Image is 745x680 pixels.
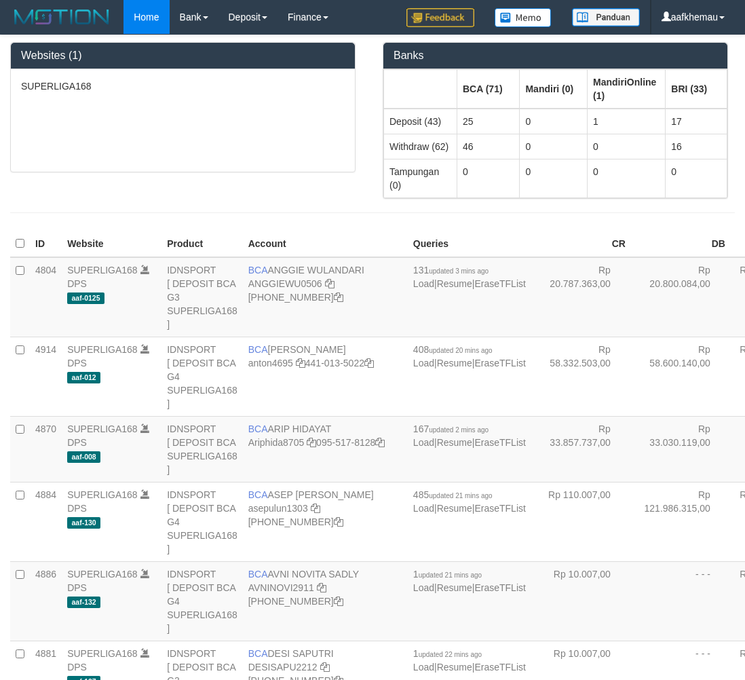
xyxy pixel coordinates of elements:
[248,423,268,434] span: BCA
[243,257,408,337] td: ANGGIE WULANDARI [PHONE_NUMBER]
[384,159,457,197] td: Tampungan (0)
[243,337,408,416] td: [PERSON_NAME] 441-013-5022
[520,109,588,134] td: 0
[495,8,552,27] img: Button%20Memo.svg
[531,257,631,337] td: Rp 20.787.363,00
[67,423,138,434] a: SUPERLIGA168
[317,582,326,593] a: Copy AVNINOVI2911 to clipboard
[531,561,631,641] td: Rp 10.007,00
[437,662,472,673] a: Resume
[413,569,526,593] span: | |
[161,337,243,416] td: IDNSPORT [ DEPOSIT BCA G4 SUPERLIGA168 ]
[457,134,520,159] td: 46
[413,437,434,448] a: Load
[474,358,525,369] a: EraseTFList
[62,482,161,561] td: DPS
[474,662,525,673] a: EraseTFList
[531,416,631,482] td: Rp 33.857.737,00
[67,489,138,500] a: SUPERLIGA168
[413,265,489,276] span: 131
[413,662,434,673] a: Load
[334,292,343,303] a: Copy 4062213373 to clipboard
[248,582,314,593] a: AVNINOVI2911
[666,134,727,159] td: 16
[161,416,243,482] td: IDNSPORT [ DEPOSIT BCA SUPERLIGA168 ]
[666,69,727,109] th: Group: activate to sort column ascending
[408,231,531,257] th: Queries
[62,257,161,337] td: DPS
[62,337,161,416] td: DPS
[413,344,526,369] span: | |
[531,337,631,416] td: Rp 58.332.503,00
[394,50,717,62] h3: Banks
[437,358,472,369] a: Resume
[248,503,308,514] a: asepulun1303
[413,423,489,434] span: 167
[248,489,268,500] span: BCA
[248,569,268,580] span: BCA
[413,489,526,514] span: | |
[457,159,520,197] td: 0
[30,257,62,337] td: 4804
[437,503,472,514] a: Resume
[161,561,243,641] td: IDNSPORT [ DEPOSIT BCA G4 SUPERLIGA168 ]
[419,651,482,658] span: updated 22 mins ago
[384,134,457,159] td: Withdraw (62)
[67,569,138,580] a: SUPERLIGA168
[474,437,525,448] a: EraseTFList
[588,159,666,197] td: 0
[248,278,322,289] a: ANGGIEWU0506
[631,337,731,416] td: Rp 58.600.140,00
[243,482,408,561] td: ASEP [PERSON_NAME] [PHONE_NUMBER]
[457,109,520,134] td: 25
[161,482,243,561] td: IDNSPORT [ DEPOSIT BCA G4 SUPERLIGA168 ]
[334,516,343,527] a: Copy 4062281875 to clipboard
[413,503,434,514] a: Load
[413,344,493,355] span: 408
[413,358,434,369] a: Load
[243,561,408,641] td: AVNI NOVITA SADLY [PHONE_NUMBER]
[30,561,62,641] td: 4886
[666,159,727,197] td: 0
[531,231,631,257] th: CR
[67,265,138,276] a: SUPERLIGA168
[666,109,727,134] td: 17
[67,597,100,608] span: aaf-132
[161,231,243,257] th: Product
[325,278,335,289] a: Copy ANGGIEWU0506 to clipboard
[531,482,631,561] td: Rp 110.007,00
[520,159,588,197] td: 0
[67,648,138,659] a: SUPERLIGA168
[413,489,493,500] span: 485
[364,358,374,369] a: Copy 4410135022 to clipboard
[437,437,472,448] a: Resume
[429,267,489,275] span: updated 3 mins ago
[30,482,62,561] td: 4884
[474,278,525,289] a: EraseTFList
[474,503,525,514] a: EraseTFList
[520,69,588,109] th: Group: activate to sort column ascending
[631,416,731,482] td: Rp 33.030.119,00
[429,347,492,354] span: updated 20 mins ago
[248,344,268,355] span: BCA
[413,582,434,593] a: Load
[67,372,100,383] span: aaf-012
[62,561,161,641] td: DPS
[248,648,268,659] span: BCA
[406,8,474,27] img: Feedback.jpg
[437,278,472,289] a: Resume
[30,416,62,482] td: 4870
[413,265,526,289] span: | |
[243,416,408,482] td: ARIP HIDAYAT 095-517-8128
[384,109,457,134] td: Deposit (43)
[248,265,268,276] span: BCA
[307,437,316,448] a: Copy Ariphida8705 to clipboard
[457,69,520,109] th: Group: activate to sort column ascending
[67,451,100,463] span: aaf-008
[572,8,640,26] img: panduan.png
[320,662,330,673] a: Copy DESISAPU2212 to clipboard
[30,337,62,416] td: 4914
[631,231,731,257] th: DB
[520,134,588,159] td: 0
[334,596,343,607] a: Copy 4062280135 to clipboard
